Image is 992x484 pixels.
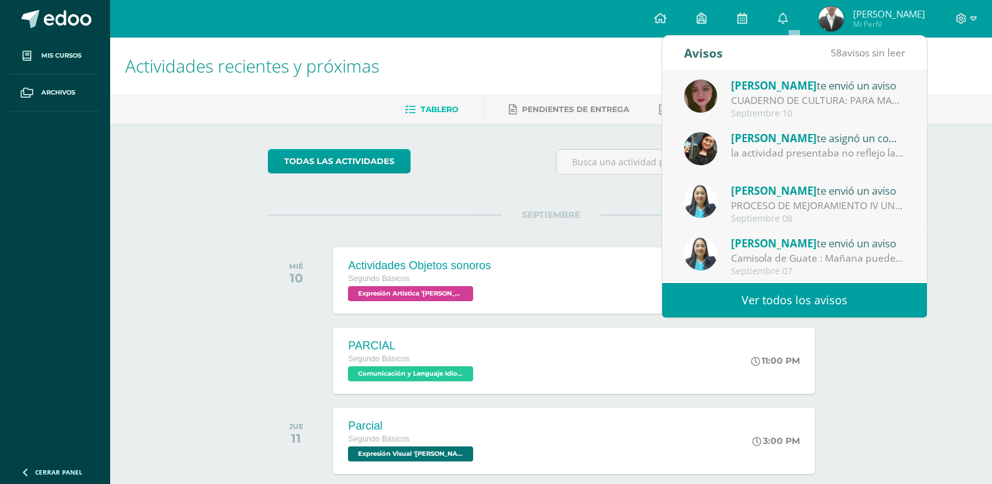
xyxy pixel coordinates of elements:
div: Septiembre 10 [731,108,905,119]
span: [PERSON_NAME] [853,8,925,20]
span: avisos sin leer [831,46,905,59]
span: Comunicación y Lenguaje Idioma Extranjero 'Miguel Angel ' [348,366,473,381]
a: todas las Actividades [268,149,411,173]
div: 11:00 PM [751,355,800,366]
img: afbb90b42ddb8510e0c4b806fbdf27cc.png [684,132,717,165]
div: te envió un aviso [731,182,905,198]
div: Avisos [684,36,723,70]
span: Actividades recientes y próximas [125,54,379,78]
span: Cerrar panel [35,468,83,476]
div: Camisola de Guate : Mañana pueden llegar con la playera de la selección siempre aportando su cola... [731,251,905,265]
a: Entregadas [659,100,728,120]
div: Actividades Objetos sonoros [348,259,491,272]
img: 76ba8faa5d35b300633ec217a03f91ef.png [684,80,717,113]
span: Mis cursos [41,51,81,61]
div: 3:00 PM [752,435,800,446]
div: JUE [289,422,304,431]
span: Segundo Básicos [348,435,409,443]
div: Septiembre 08 [731,214,905,224]
span: Mi Perfil [853,19,925,29]
a: Archivos [10,75,100,111]
div: te asignó un comentario en 'Mayumaná' para 'Expresión Artistica' [731,130,905,146]
input: Busca una actividad próxima aquí... [556,150,834,174]
div: la actividad presentaba no reflejo la sincronización ni ritmos solicitados [731,146,905,160]
span: SEPTIEMBRE [502,209,600,220]
img: 49168807a2b8cca0ef2119beca2bd5ad.png [684,185,717,218]
div: 10 [289,270,304,286]
span: Pendientes de entrega [522,105,629,114]
div: MIÉ [289,262,304,270]
div: PROCESO DE MEJORAMIENTO IV UNIDAD: Bendiciones a cada uno El día de hoy estará disponible el comp... [731,198,905,213]
a: Tablero [405,100,458,120]
div: te envió un aviso [731,235,905,251]
span: [PERSON_NAME] [731,131,817,145]
div: 11 [289,431,304,446]
span: [PERSON_NAME] [731,183,817,198]
div: Parcial [348,420,476,433]
span: [PERSON_NAME] [731,78,817,93]
span: Tablero [421,105,458,114]
span: Segundo Básicos [348,354,409,363]
div: CUADERNO DE CULTURA: PARA MAÑANA TRAER EL CUADERNO DE CULTURA AL DÍA. YA QUE HOY NO DIO TIEMPO DE... [731,93,905,108]
span: Expresión Artistica 'Miguel Angel ' [348,286,473,301]
a: Ver todos los avisos [662,283,927,317]
span: Segundo Básicos [348,274,409,283]
img: 49168807a2b8cca0ef2119beca2bd5ad.png [684,237,717,270]
span: Expresión Visual 'Miguel Angel' [348,446,473,461]
div: PARCIAL [348,339,476,353]
a: Mis cursos [10,38,100,75]
a: Pendientes de entrega [509,100,629,120]
img: f9680f963b8150cf2122790e948d77cb.png [819,6,844,31]
div: Septiembre 07 [731,266,905,277]
div: te envió un aviso [731,77,905,93]
span: 58 [831,46,842,59]
span: Archivos [41,88,75,98]
span: [PERSON_NAME] [731,236,817,250]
